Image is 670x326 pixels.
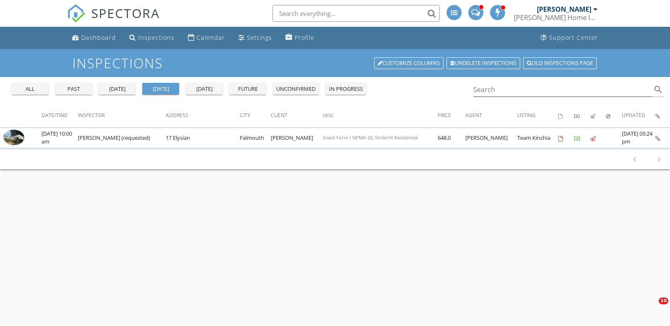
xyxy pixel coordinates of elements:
[273,83,319,95] button: unconfirmed
[659,298,668,304] span: 10
[655,104,670,127] th: Inspection Details: Not sorted.
[465,104,517,127] th: Agent: Not sorted.
[438,128,465,148] td: 648.0
[590,104,606,127] th: Published: Not sorted.
[126,30,178,46] a: Inspections
[622,104,655,127] th: Updated: Not sorted.
[240,112,250,119] span: City
[323,134,418,141] span: Insect Form / NPMA-33, StrilerHI Residential
[447,57,520,69] a: Undelete inspections
[240,128,270,148] td: Falmouth
[465,112,482,119] span: Agent
[166,128,240,148] td: 17 Elysian
[271,112,288,119] span: Client
[622,112,645,119] span: Updated
[653,85,663,95] i: search
[166,104,240,127] th: Address: Not sorted.
[41,128,78,148] td: [DATE] 10:00 am
[642,298,662,318] iframe: Intercom live chat
[549,33,598,41] div: Support Center
[517,112,536,119] span: Listing
[81,33,116,41] div: Dashboard
[606,104,622,127] th: Canceled: Not sorted.
[69,30,119,46] a: Dashboard
[186,83,223,95] button: [DATE]
[166,112,188,119] span: Address
[59,85,89,93] div: past
[323,104,438,127] th: Desc: Not sorted.
[622,128,655,148] td: [DATE] 05:24 pm
[537,30,601,46] a: Support Center
[574,104,590,127] th: Paid: Not sorted.
[295,33,314,41] div: Profile
[233,85,263,93] div: future
[55,83,92,95] button: past
[91,4,160,22] span: SPECTORA
[185,30,228,46] a: Calendar
[99,83,136,95] button: [DATE]
[41,112,68,119] span: Date/Time
[523,57,597,69] a: Old inspections page
[329,85,363,93] div: in progress
[3,130,24,145] img: 9528320%2Freports%2F26fa4807-8508-4911-9ada-51627eecb632%2Fcover_photos%2FZIW7sobYO2YPSvPVftae%2F...
[323,112,334,118] span: Desc
[473,83,652,97] input: Search
[72,56,598,70] h1: Inspections
[438,104,465,127] th: Price: Not sorted.
[240,104,270,127] th: City: Not sorted.
[326,83,366,95] button: in progress
[67,11,160,29] a: SPECTORA
[138,33,175,41] div: Inspections
[282,30,318,46] a: Profile
[189,85,219,93] div: [DATE]
[78,128,165,148] td: [PERSON_NAME] (requested)
[235,30,275,46] a: Settings
[271,128,323,148] td: [PERSON_NAME]
[12,83,49,95] button: all
[41,104,78,127] th: Date/Time: Not sorted.
[517,104,558,127] th: Listing: Not sorted.
[558,104,574,127] th: Agreements signed: Not sorted.
[15,85,45,93] div: all
[78,112,105,119] span: Inspector
[142,83,179,95] button: [DATE]
[465,128,517,148] td: [PERSON_NAME]
[67,4,85,23] img: The Best Home Inspection Software - Spectora
[514,13,598,22] div: Striler Home Inspections, Inc.
[78,104,165,127] th: Inspector: Not sorted.
[229,83,266,95] button: future
[102,85,132,93] div: [DATE]
[247,33,272,41] div: Settings
[271,104,323,127] th: Client: Not sorted.
[146,85,176,93] div: [DATE]
[537,5,591,13] div: [PERSON_NAME]
[197,33,225,41] div: Calendar
[374,57,444,69] a: Customize Columns
[276,85,316,93] div: unconfirmed
[517,128,558,148] td: Team Kinchia
[438,112,451,119] span: Price
[272,5,440,22] input: Search everything...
